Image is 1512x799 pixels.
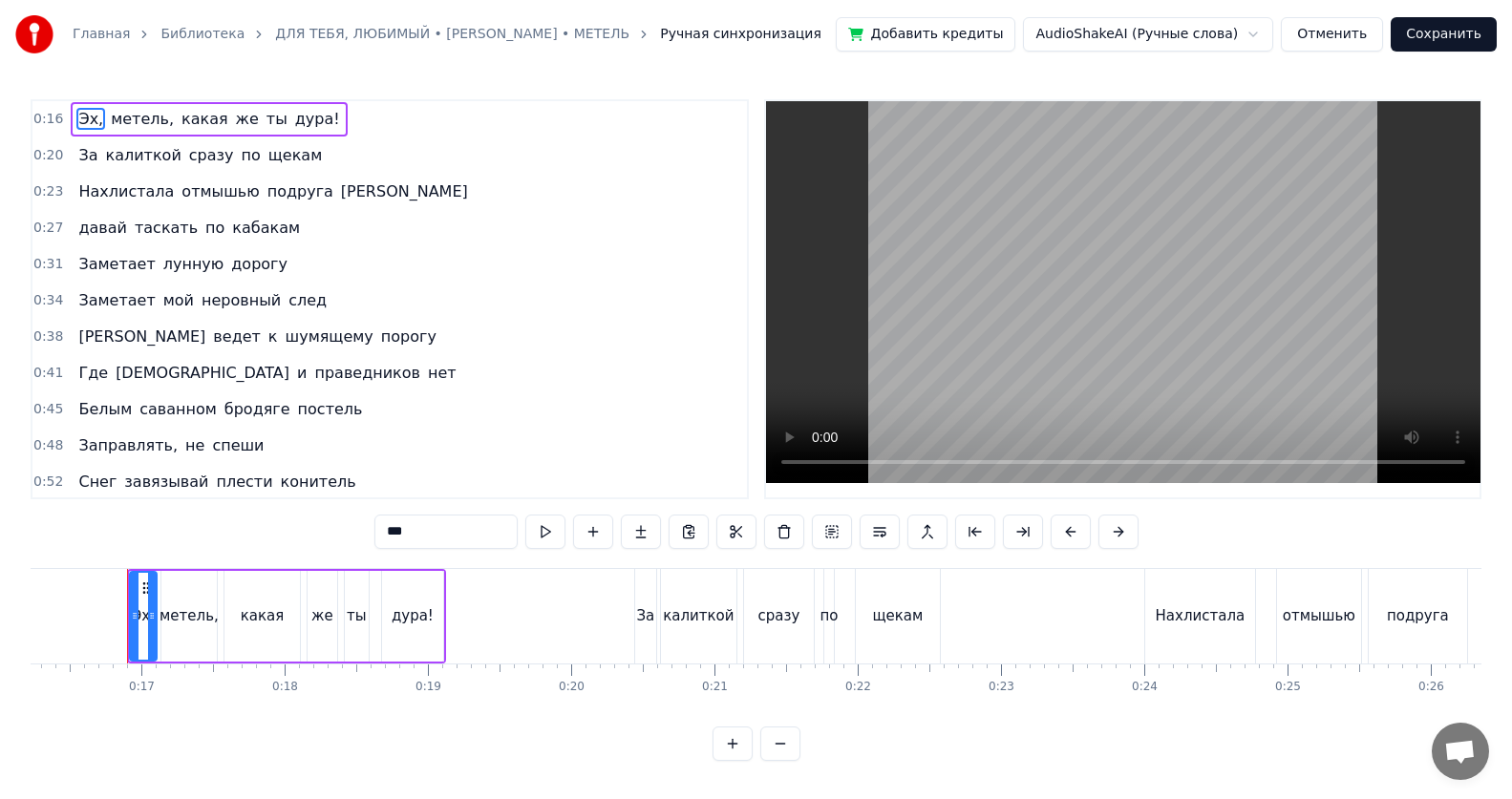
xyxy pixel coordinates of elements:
div: калиткой [663,605,734,627]
span: постель [296,398,365,420]
span: 0:20 [33,146,63,165]
nav: breadcrumb [73,25,821,44]
span: нет [426,362,458,384]
div: За [636,605,654,627]
span: к [266,326,280,347]
span: Заметает [76,289,157,311]
span: 0:45 [33,400,63,419]
div: 0:22 [845,680,871,695]
span: по [240,144,263,166]
span: 0:34 [33,291,63,310]
span: [PERSON_NAME] [76,326,207,347]
div: 0:20 [559,680,585,695]
span: щекам [266,144,324,166]
span: отмышью [180,180,261,202]
div: 0:21 [702,680,728,695]
span: 0:27 [33,219,63,238]
div: Эх, [132,605,155,627]
div: отмышью [1283,605,1355,627]
span: [PERSON_NAME] [339,180,470,202]
span: неровный [200,289,283,311]
div: же [311,605,333,627]
span: подруга [266,180,335,202]
div: ты [347,605,367,627]
span: по [203,217,226,239]
span: лунную [161,253,226,275]
span: 0:31 [33,255,63,274]
span: не [183,434,206,456]
span: мой [161,289,196,311]
div: 0:26 [1418,680,1444,695]
span: какая [180,108,230,130]
a: ДЛЯ ТЕБЯ, ЛЮБИМЫЙ • [PERSON_NAME] • МЕТЕЛЬ [275,25,629,44]
div: по [820,605,838,627]
span: [DEMOGRAPHIC_DATA] [114,362,291,384]
span: саванном [138,398,219,420]
span: Эх, [76,108,105,130]
span: кабакам [230,217,302,239]
div: 0:23 [989,680,1014,695]
span: праведников [312,362,422,384]
a: Главная [73,25,130,44]
span: конитель [279,471,358,493]
div: 0:17 [129,680,155,695]
a: Открытый чат [1432,723,1489,780]
button: Отменить [1281,17,1383,52]
span: шумящему [284,326,375,347]
span: ты [265,108,289,130]
div: дура! [392,605,434,627]
div: какая [241,605,285,627]
span: бродяге [223,398,292,420]
span: дорогу [229,253,289,275]
span: спеши [210,434,266,456]
a: Библиотека [160,25,245,44]
span: Заметает [76,253,157,275]
div: 0:18 [272,680,298,695]
span: 0:38 [33,327,63,347]
span: Снег [76,471,118,493]
span: 0:41 [33,364,63,383]
button: Сохранить [1391,17,1497,52]
img: youka [15,15,53,53]
div: сразу [757,605,799,627]
span: дура! [293,108,342,130]
span: метель, [109,108,176,130]
span: след [287,289,329,311]
div: Нахлистала [1156,605,1246,627]
span: Где [76,362,110,384]
div: подруга [1387,605,1449,627]
span: ведет [211,326,263,347]
span: 0:48 [33,436,63,455]
span: и [295,362,309,384]
span: калиткой [104,144,183,166]
span: Белым [76,398,134,420]
span: Заправлять, [76,434,180,456]
span: Ручная синхронизация [660,25,821,44]
span: За [76,144,99,166]
span: порогу [379,326,438,347]
div: 0:24 [1132,680,1158,695]
span: сразу [187,144,236,166]
div: метель, [160,605,219,627]
span: таскать [133,217,200,239]
span: плести [214,471,274,493]
div: щекам [872,605,923,627]
span: 0:52 [33,473,63,492]
button: Добавить кредиты [836,17,1016,52]
div: 0:25 [1275,680,1301,695]
span: Нахлистала [76,180,176,202]
span: же [234,108,261,130]
span: 0:16 [33,110,63,129]
span: 0:23 [33,182,63,201]
div: 0:19 [415,680,441,695]
span: давай [76,217,129,239]
span: завязывай [122,471,210,493]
